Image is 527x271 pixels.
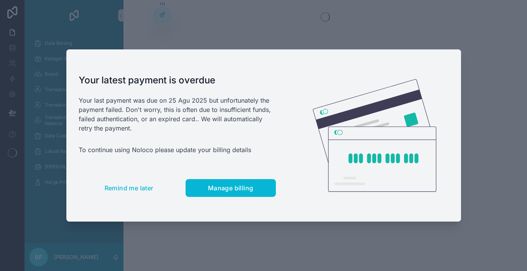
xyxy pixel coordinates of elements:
img: Credit card illustration [313,79,436,192]
button: Remind me later [79,179,179,197]
span: Remind me later [105,184,154,192]
p: To continue using Noloco please update your billing details [79,145,276,154]
button: Manage billing [186,179,276,197]
span: Manage billing [208,184,253,192]
h1: Your latest payment is overdue [79,74,276,86]
p: Your last payment was due on 25 Agu 2025 but unfortunately the payment failed. Don't worry, this ... [79,96,276,133]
